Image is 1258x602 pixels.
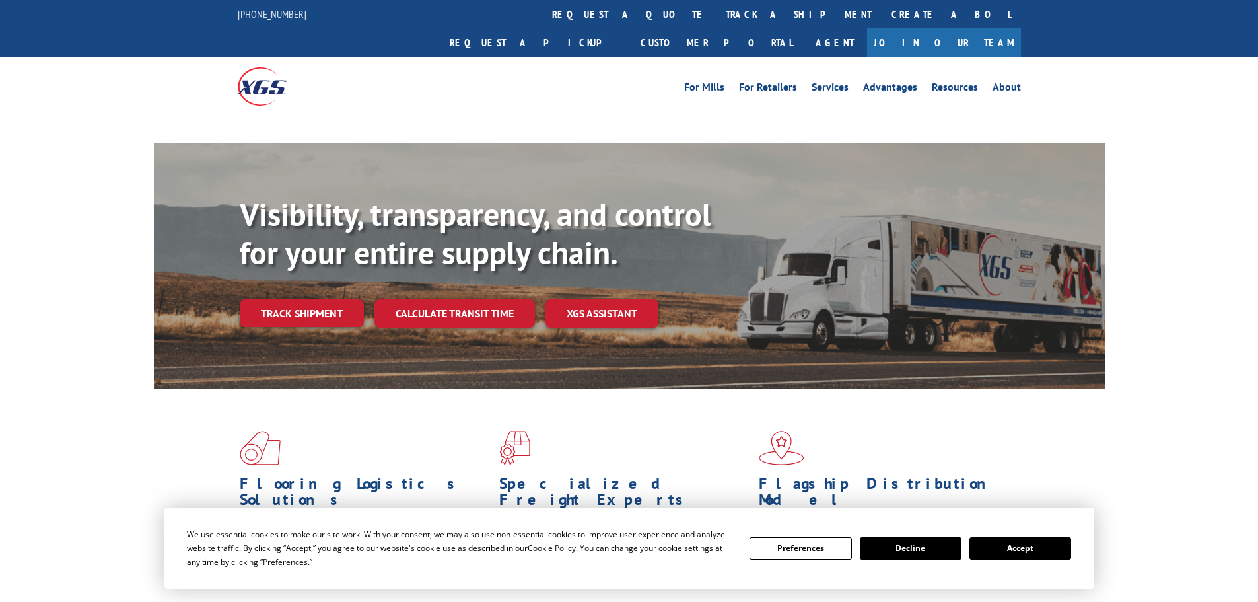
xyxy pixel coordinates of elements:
[860,537,961,560] button: Decline
[440,28,631,57] a: Request a pickup
[240,476,489,514] h1: Flooring Logistics Solutions
[993,82,1021,96] a: About
[863,82,917,96] a: Advantages
[545,299,658,328] a: XGS ASSISTANT
[187,527,734,569] div: We use essential cookies to make our site work. With your consent, we may also use non-essential ...
[164,508,1094,589] div: Cookie Consent Prompt
[750,537,851,560] button: Preferences
[240,431,281,465] img: xgs-icon-total-supply-chain-intelligence-red
[499,476,749,514] h1: Specialized Freight Experts
[374,299,535,328] a: Calculate transit time
[238,7,306,20] a: [PHONE_NUMBER]
[263,556,308,568] span: Preferences
[739,82,797,96] a: For Retailers
[759,431,804,465] img: xgs-icon-flagship-distribution-model-red
[240,194,711,273] b: Visibility, transparency, and control for your entire supply chain.
[802,28,867,57] a: Agent
[759,476,1008,514] h1: Flagship Distribution Model
[867,28,1021,57] a: Join Our Team
[528,543,576,554] span: Cookie Policy
[969,537,1071,560] button: Accept
[932,82,978,96] a: Resources
[812,82,849,96] a: Services
[631,28,802,57] a: Customer Portal
[684,82,724,96] a: For Mills
[499,431,530,465] img: xgs-icon-focused-on-flooring-red
[240,299,364,327] a: Track shipment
